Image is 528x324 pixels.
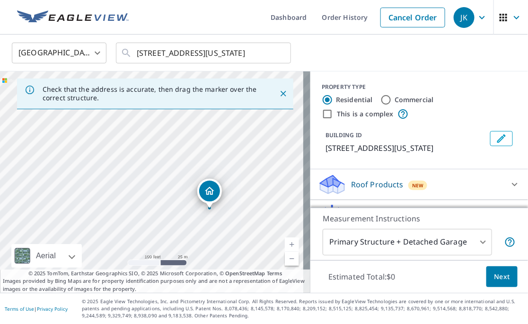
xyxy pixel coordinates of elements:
[323,213,516,224] p: Measurement Instructions
[454,7,475,28] div: JK
[504,236,516,248] span: Your report will include the primary structure and a detached garage if one exists.
[318,173,520,196] div: Roof ProductsNew
[28,270,282,278] span: © 2025 TomTom, Earthstar Geographics SIO, © 2025 Microsoft Corporation, ©
[285,252,299,266] a: Current Level 18, Zoom Out
[318,204,520,227] div: Solar ProductsNew
[5,306,68,312] p: |
[33,244,59,268] div: Aerial
[326,142,486,154] p: [STREET_ADDRESS][US_STATE]
[17,10,129,25] img: EV Logo
[37,306,68,312] a: Privacy Policy
[412,182,424,189] span: New
[321,266,403,287] p: Estimated Total: $0
[137,40,272,66] input: Search by address or latitude-longitude
[285,237,299,252] a: Current Level 18, Zoom In
[43,85,262,102] p: Check that the address is accurate, then drag the marker over the correct structure.
[82,298,523,319] p: © 2025 Eagle View Technologies, Inc. and Pictometry International Corp. All Rights Reserved. Repo...
[12,40,106,66] div: [GEOGRAPHIC_DATA]
[277,88,290,100] button: Close
[494,271,510,283] span: Next
[490,131,513,146] button: Edit building 1
[267,270,282,277] a: Terms
[486,266,518,288] button: Next
[395,95,434,105] label: Commercial
[225,270,265,277] a: OpenStreetMap
[351,179,404,190] p: Roof Products
[326,131,362,139] p: BUILDING ID
[323,229,492,255] div: Primary Structure + Detached Garage
[380,8,445,27] a: Cancel Order
[197,179,222,208] div: Dropped pin, building 1, Residential property, 346 W 15th St New York, NY 10011
[5,306,34,312] a: Terms of Use
[337,109,394,119] label: This is a complex
[336,95,373,105] label: Residential
[322,83,517,91] div: PROPERTY TYPE
[11,244,82,268] div: Aerial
